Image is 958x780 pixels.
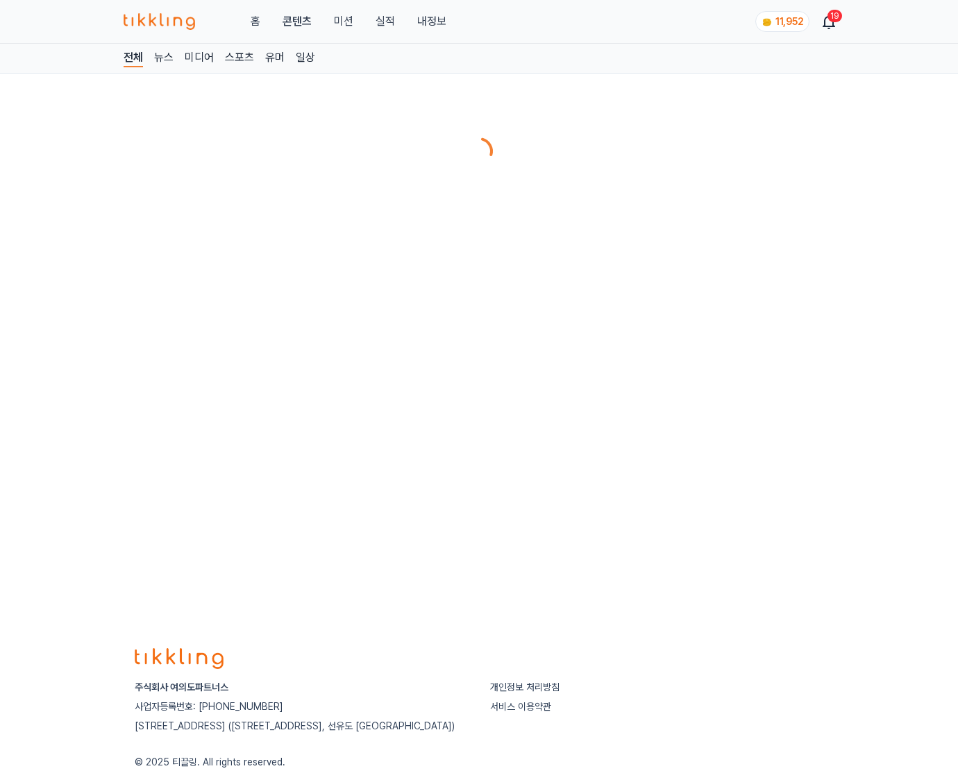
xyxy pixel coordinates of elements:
a: 실적 [376,13,395,30]
img: coin [762,17,773,28]
div: 19 [827,10,842,22]
a: 서비스 이용약관 [490,701,551,712]
button: 미션 [334,13,353,30]
a: 19 [823,13,834,30]
a: 홈 [251,13,260,30]
p: 주식회사 여의도파트너스 [135,680,468,694]
img: 티끌링 [124,13,195,30]
p: [STREET_ADDRESS] ([STREET_ADDRESS], 선유도 [GEOGRAPHIC_DATA]) [135,719,468,733]
a: 유머 [265,49,285,67]
p: © 2025 티끌링. All rights reserved. [135,755,823,769]
a: coin 11,952 [755,11,807,32]
a: 미디어 [185,49,214,67]
a: 뉴스 [154,49,174,67]
p: 사업자등록번호: [PHONE_NUMBER] [135,700,468,713]
img: logo [135,648,224,669]
a: 콘텐츠 [283,13,312,30]
a: 일상 [296,49,315,67]
a: 개인정보 처리방침 [490,681,560,693]
a: 전체 [124,49,143,67]
span: 11,952 [775,16,803,27]
a: 스포츠 [225,49,254,67]
a: 내정보 [417,13,446,30]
